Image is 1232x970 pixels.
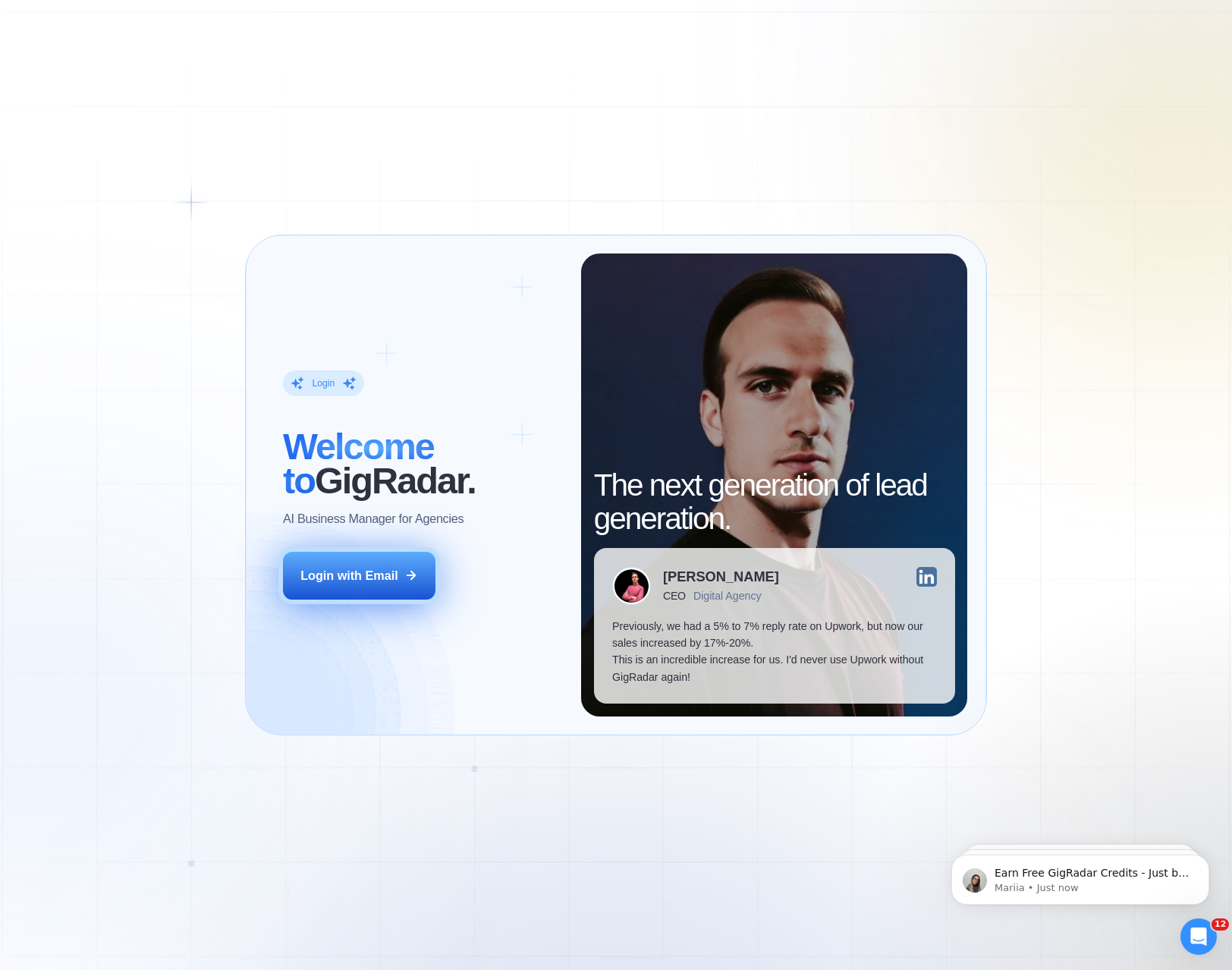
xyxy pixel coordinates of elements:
div: Login [313,377,335,389]
div: [PERSON_NAME] [663,570,779,584]
iframe: Intercom notifications message [929,823,1232,929]
div: Digital Agency [693,590,762,602]
div: CEO [663,590,686,602]
iframe: Intercom live chat [1180,918,1217,955]
p: AI Business Manager for Agencies [283,510,464,527]
p: Previously, we had a 5% to 7% reply rate on Upwork, but now our sales increased by 17%-20%. This ... [612,618,937,685]
div: Login with Email [300,567,398,584]
button: Login with Email [283,552,435,600]
h2: The next generation of lead generation. [594,468,956,536]
span: Welcome to [283,426,434,501]
span: 12 [1212,918,1229,931]
h2: ‍ GigRadar. [283,430,563,497]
